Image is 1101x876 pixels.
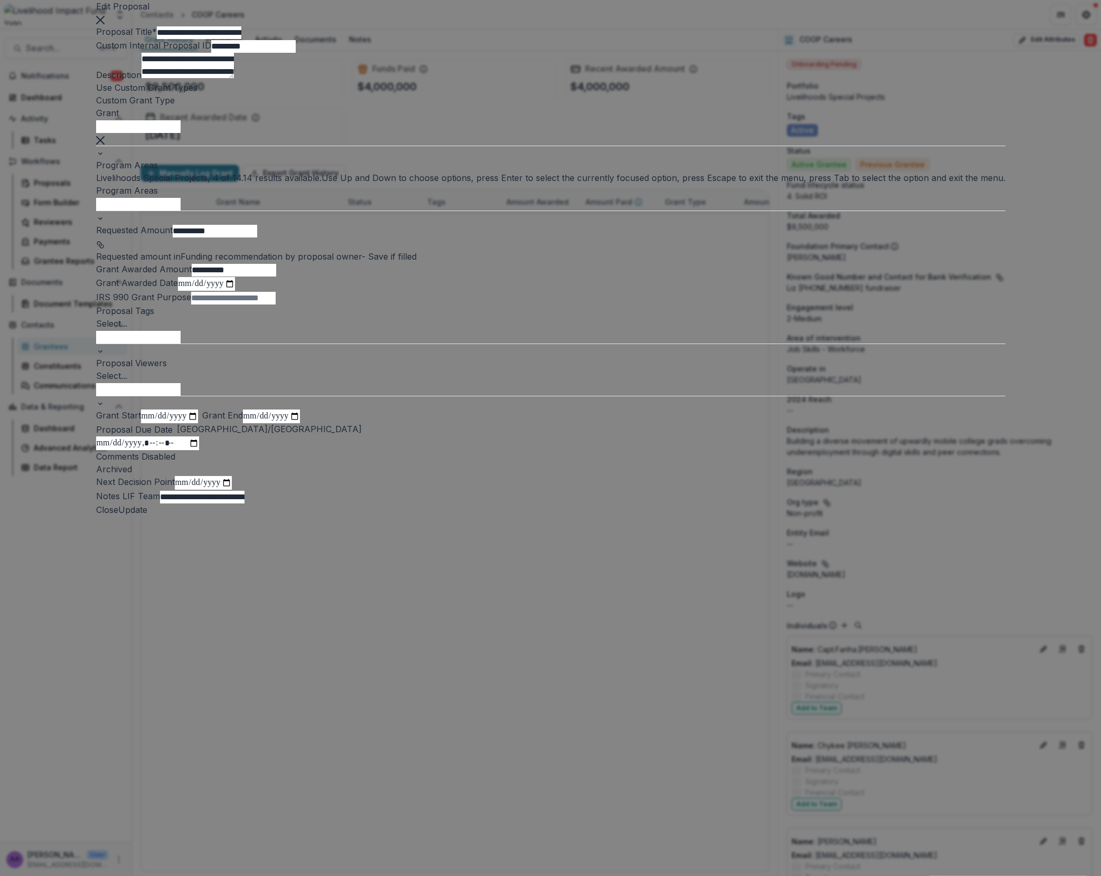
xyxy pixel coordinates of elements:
[96,133,1005,146] div: Clear selected options
[322,173,1005,183] span: Use Up and Down to choose options, press Enter to select the currently focused option, press Esca...
[96,264,192,274] label: Grant Awarded Amount
[96,278,178,288] label: Grant Awarded Date
[96,358,167,368] label: Proposal Viewers
[96,317,1005,330] div: Select...
[96,13,105,25] button: Close
[96,450,175,463] label: Comments Disabled
[96,160,158,170] label: Program Areas
[96,107,1005,119] div: Grant
[243,173,322,183] span: 14 results available.
[96,423,173,436] label: Proposal Due Date
[96,292,191,302] label: IRS 990 Grant Purpose
[96,95,175,106] label: Custom Grant Type
[96,225,173,235] label: Requested Amount
[96,26,157,37] label: Proposal Title
[96,410,141,421] label: Grant Start
[96,40,211,51] label: Custom Internal Proposal ID
[96,463,132,475] label: Archived
[96,250,1005,263] p: Requested amount in Funding recommendation by proposal owner - Save if filled
[96,184,1005,197] div: Program Areas
[96,82,197,93] label: Use Custom Grant Types
[118,503,147,516] button: Update
[96,173,243,183] span: Livelihoods Special Projects, 4 of 14.
[96,369,1005,382] div: Select...
[96,503,118,516] button: Close
[202,410,243,421] label: Grant End
[96,477,175,487] label: Next Decision Point
[96,70,142,80] label: Description
[96,491,160,501] label: Notes LIF Team
[96,306,154,316] label: Proposal Tags
[177,424,362,434] span: [GEOGRAPHIC_DATA]/[GEOGRAPHIC_DATA]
